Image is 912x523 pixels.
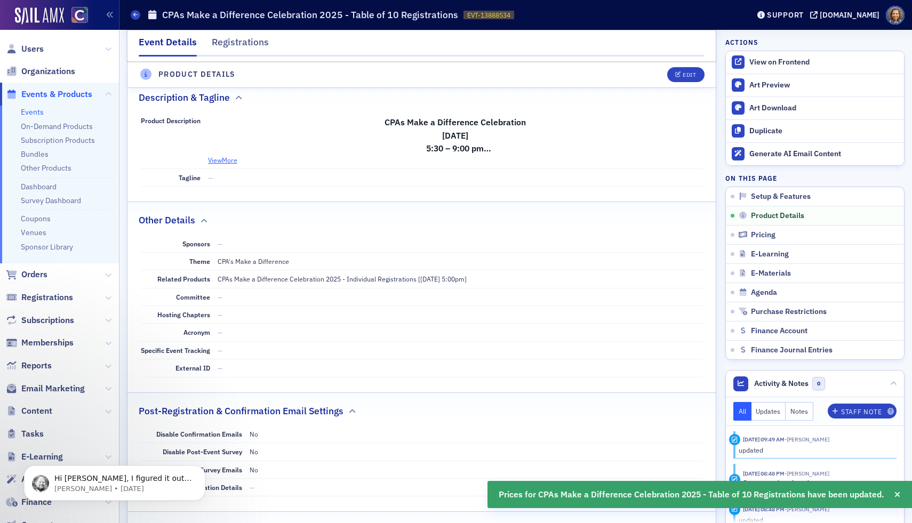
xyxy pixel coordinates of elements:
h2: Description & Tagline [139,91,230,104]
span: Tiffany Carson [785,505,829,513]
span: Specific Event Tracking [141,346,210,355]
h2: Other Details [139,213,195,227]
span: External ID [175,364,210,372]
span: Hosting Chapters [157,310,210,319]
div: Staff Note [841,409,882,415]
span: Tagline [179,173,201,182]
h5: Setup card updated [743,479,809,488]
div: Registrations [212,35,269,55]
a: Subscriptions [6,315,74,326]
a: Users [6,43,44,55]
button: Staff Note [828,404,897,419]
span: Disable Post-Event Survey [163,447,242,456]
a: Organizations [6,66,75,77]
div: Event Details [139,35,197,57]
span: Email Marketing [21,383,85,395]
span: — [218,239,223,248]
a: Events [21,107,44,117]
span: Acronym [183,328,210,336]
span: Profile [886,6,905,25]
a: On-Demand Products [21,122,93,131]
button: Notes [786,402,813,421]
button: Duplicate [726,119,904,142]
iframe: Intercom notifications message [8,443,221,518]
span: Organizations [21,66,75,77]
h4: Actions [725,37,758,47]
span: Content [21,405,52,417]
h1: CPAs Make a Difference Celebration 2025 - Table of 10 Registrations [162,9,458,21]
div: Activity [729,474,740,485]
span: Setup & Features [751,192,811,202]
div: CPAs Make a Difference Celebration 2025 - Individual Registrations [[DATE] 5:00pm] [218,274,467,284]
span: Lindsay Moore [785,436,829,443]
a: Survey Dashboard [21,196,81,205]
span: Registrations [21,292,73,303]
button: Edit [667,67,704,82]
div: Duplicate [749,126,899,136]
span: E-Materials [751,269,791,278]
a: Coupons [21,214,51,223]
span: Related Products [157,275,210,283]
button: Setup card updated [743,478,829,489]
div: Update [729,504,740,515]
div: Support [767,10,804,20]
span: Product Description [141,116,201,125]
time: 8/14/2025 08:48 PM [743,470,785,477]
dd: No [250,443,703,460]
span: — [218,328,223,336]
span: Tasks [21,428,44,440]
span: Memberships [21,337,74,349]
a: Dashboard [21,182,57,191]
a: Automations [6,473,71,485]
a: Venues [21,228,46,237]
a: Registrations [6,292,73,303]
span: Committee [176,293,210,301]
span: Theme [189,257,210,265]
span: Orders [21,269,47,280]
div: updated [739,445,890,455]
a: E-Learning [6,451,63,463]
h4: On this page [725,173,905,183]
div: Edit [683,72,696,78]
span: — [218,364,223,372]
h3: CPAs Make a Difference Celebration [DATE] 5:30 – 9:00 pm Embassy Suites [GEOGRAPHIC_DATA] [STREET... [208,116,703,155]
div: Art Download [749,103,899,113]
a: Bundles [21,149,49,159]
a: Memberships [6,337,74,349]
dd: No [250,425,703,442]
time: 8/14/2025 08:48 PM [743,505,785,513]
h2: Post-Registration & Confirmation Email Settings [139,404,343,418]
div: Art Preview [749,81,899,90]
div: View on Frontend [749,58,899,67]
span: — [208,173,213,182]
a: View on Frontend [726,51,904,74]
div: [DOMAIN_NAME] [820,10,879,20]
a: Subscription Products [21,135,95,145]
span: EVT-13888534 [467,11,510,20]
time: 9/9/2025 09:49 AM [743,436,785,443]
span: CPA's Make a Difference [218,257,289,265]
span: Users [21,43,44,55]
a: Tasks [6,428,44,440]
span: Prices for CPAs Make a Difference Celebration 2025 - Table of 10 Registrations have been updated. [499,488,884,501]
a: Reports [6,360,52,372]
div: Update [729,434,740,445]
span: Events & Products [21,88,92,100]
a: Art Preview [726,74,904,96]
span: Subscriptions [21,315,74,326]
a: Events & Products [6,88,92,100]
span: Finance Journal Entries [751,345,833,355]
a: Finance [6,496,52,508]
div: Generate AI Email Content [749,149,899,159]
span: Purchase Restrictions [751,307,827,317]
a: Other Products [21,163,71,173]
a: Email Marketing [6,383,85,395]
img: SailAMX [15,7,64,25]
a: Orders [6,269,47,280]
a: Sponsor Library [21,242,73,252]
button: Updates [751,402,786,421]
